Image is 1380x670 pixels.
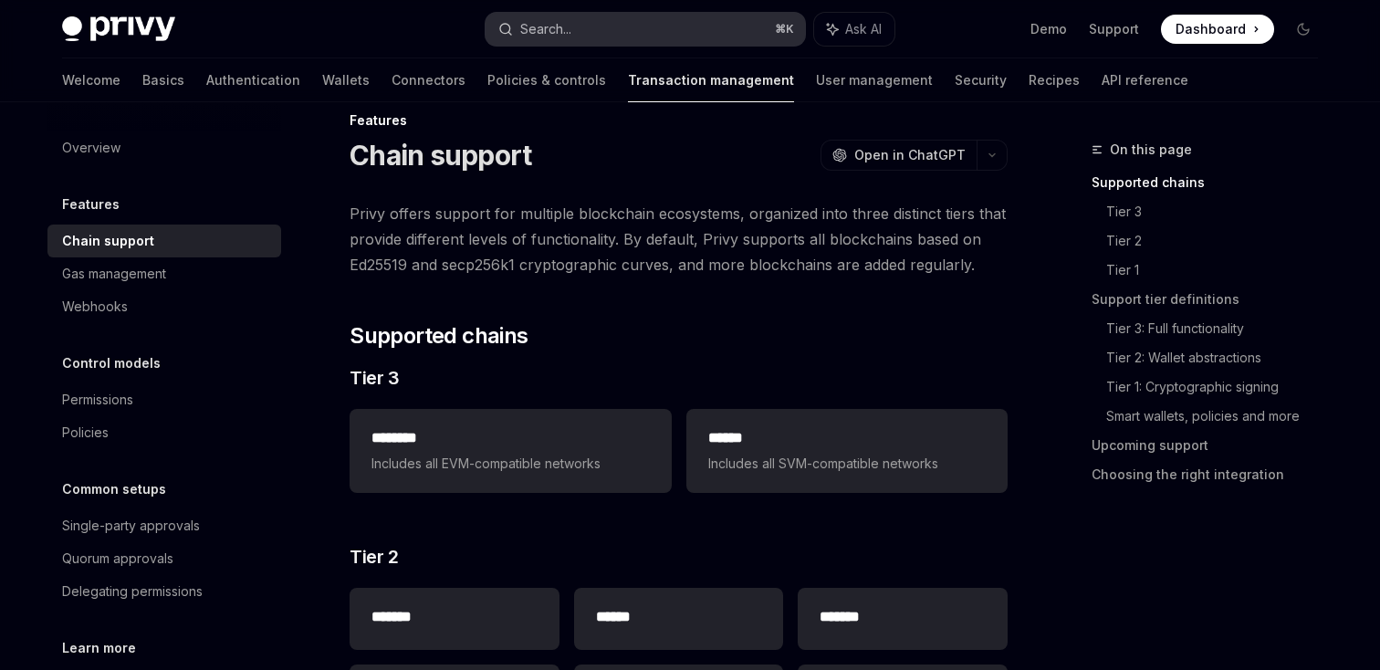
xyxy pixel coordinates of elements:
div: Search... [520,18,571,40]
a: Supported chains [1092,168,1333,197]
span: Dashboard [1176,20,1246,38]
span: Tier 2 [350,544,398,570]
a: Support tier definitions [1092,285,1333,314]
button: Toggle dark mode [1289,15,1318,44]
div: Overview [62,137,120,159]
div: Gas management [62,263,166,285]
a: Authentication [206,58,300,102]
img: dark logo [62,16,175,42]
h5: Features [62,194,120,215]
h5: Learn more [62,637,136,659]
div: Permissions [62,389,133,411]
a: **** *Includes all SVM-compatible networks [686,409,1008,493]
a: User management [816,58,933,102]
a: Wallets [322,58,370,102]
a: Smart wallets, policies and more [1106,402,1333,431]
a: Tier 3: Full functionality [1106,314,1333,343]
a: Gas management [47,257,281,290]
a: Webhooks [47,290,281,323]
a: Permissions [47,383,281,416]
div: Policies [62,422,109,444]
a: **** ***Includes all EVM-compatible networks [350,409,671,493]
a: Policies [47,416,281,449]
a: Upcoming support [1092,431,1333,460]
a: Tier 3 [1106,197,1333,226]
a: Delegating permissions [47,575,281,608]
h1: Chain support [350,139,531,172]
div: Quorum approvals [62,548,173,570]
span: Supported chains [350,321,528,351]
a: Basics [142,58,184,102]
a: Policies & controls [487,58,606,102]
a: Single-party approvals [47,509,281,542]
a: Quorum approvals [47,542,281,575]
h5: Control models [62,352,161,374]
span: Tier 3 [350,365,399,391]
a: Tier 1 [1106,256,1333,285]
a: Recipes [1029,58,1080,102]
a: API reference [1102,58,1188,102]
span: ⌘ K [775,22,794,37]
button: Ask AI [814,13,894,46]
span: Includes all SVM-compatible networks [708,453,986,475]
a: Chain support [47,225,281,257]
div: Delegating permissions [62,581,203,602]
a: Security [955,58,1007,102]
a: Tier 2 [1106,226,1333,256]
span: Ask AI [845,20,882,38]
div: Webhooks [62,296,128,318]
button: Open in ChatGPT [821,140,977,171]
span: Open in ChatGPT [854,146,966,164]
a: Tier 2: Wallet abstractions [1106,343,1333,372]
a: Transaction management [628,58,794,102]
span: On this page [1110,139,1192,161]
a: Overview [47,131,281,164]
a: Demo [1030,20,1067,38]
a: Dashboard [1161,15,1274,44]
a: Choosing the right integration [1092,460,1333,489]
a: Welcome [62,58,120,102]
span: Includes all EVM-compatible networks [371,453,649,475]
h5: Common setups [62,478,166,500]
span: Privy offers support for multiple blockchain ecosystems, organized into three distinct tiers that... [350,201,1008,277]
div: Features [350,111,1008,130]
button: Search...⌘K [486,13,805,46]
a: Support [1089,20,1139,38]
a: Tier 1: Cryptographic signing [1106,372,1333,402]
div: Single-party approvals [62,515,200,537]
a: Connectors [392,58,465,102]
div: Chain support [62,230,154,252]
